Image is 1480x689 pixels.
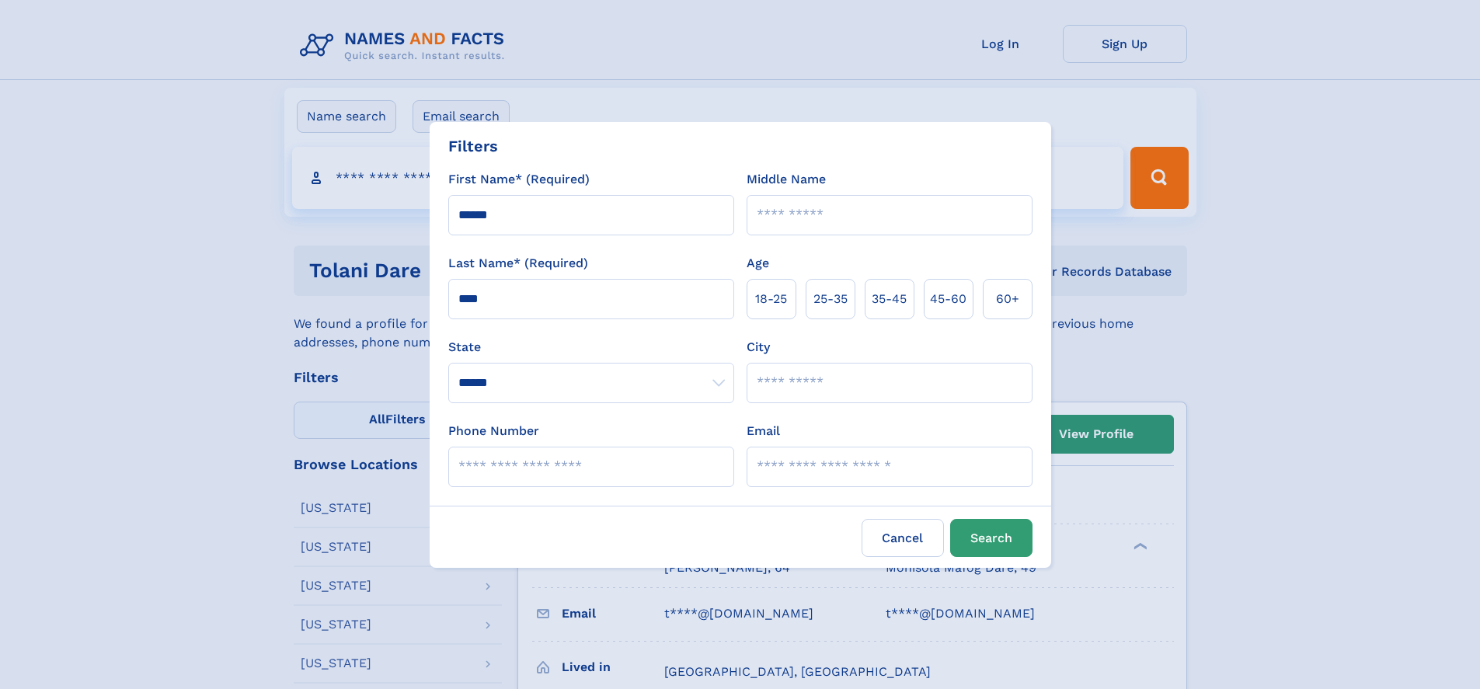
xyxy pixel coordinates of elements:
[448,422,539,440] label: Phone Number
[448,338,734,357] label: State
[448,134,498,158] div: Filters
[813,290,848,308] span: 25‑35
[448,170,590,189] label: First Name* (Required)
[872,290,907,308] span: 35‑45
[747,338,770,357] label: City
[930,290,966,308] span: 45‑60
[448,254,588,273] label: Last Name* (Required)
[950,519,1033,557] button: Search
[747,170,826,189] label: Middle Name
[755,290,787,308] span: 18‑25
[862,519,944,557] label: Cancel
[747,254,769,273] label: Age
[747,422,780,440] label: Email
[996,290,1019,308] span: 60+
